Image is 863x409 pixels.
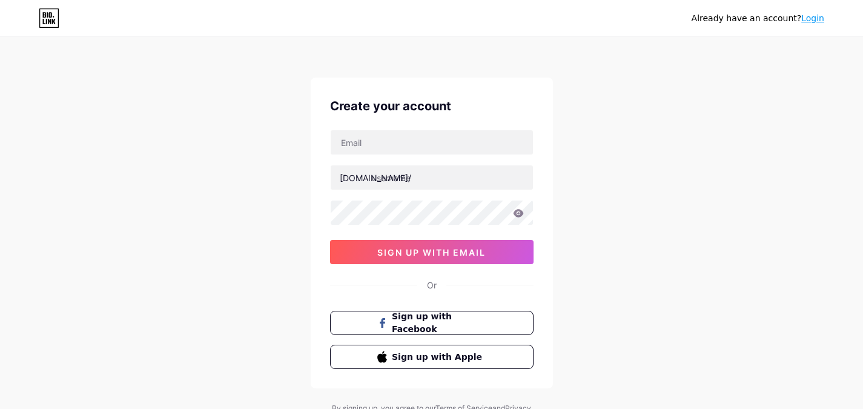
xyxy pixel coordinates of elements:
input: Email [331,130,533,155]
button: Sign up with Facebook [330,311,534,335]
input: username [331,165,533,190]
span: Sign up with Facebook [392,310,486,336]
div: Or [427,279,437,291]
span: sign up with email [377,247,486,258]
div: Create your account [330,97,534,115]
div: Already have an account? [692,12,824,25]
div: [DOMAIN_NAME]/ [340,171,411,184]
a: Login [801,13,824,23]
button: Sign up with Apple [330,345,534,369]
span: Sign up with Apple [392,351,486,364]
button: sign up with email [330,240,534,264]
